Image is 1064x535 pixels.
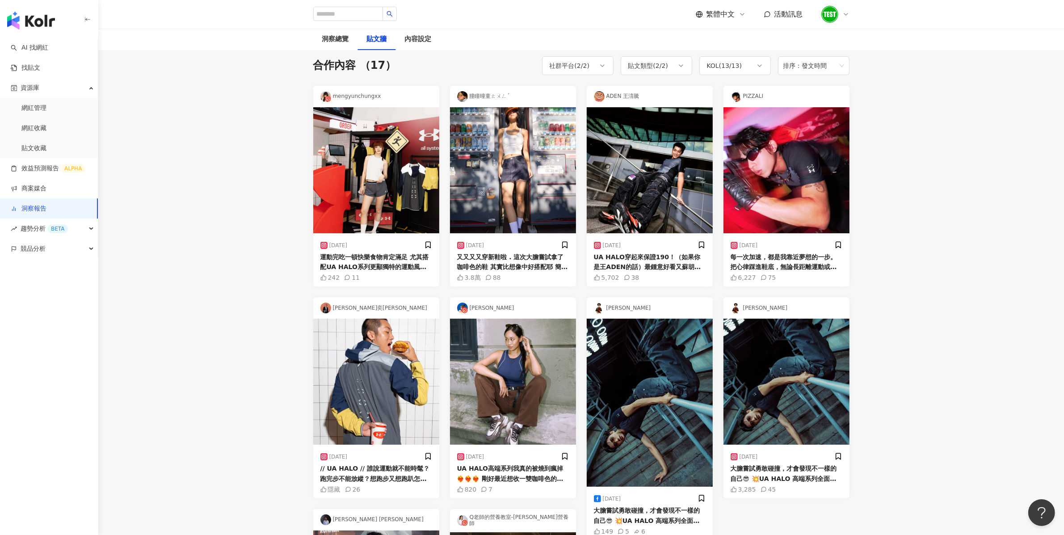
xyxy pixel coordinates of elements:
[587,297,713,319] div: [PERSON_NAME]
[457,274,481,281] div: 3.8萬
[21,239,46,259] span: 競品分析
[320,274,340,281] div: 242
[11,164,85,173] a: 效益預測報告ALPHA
[387,11,393,17] span: search
[594,242,621,249] div: [DATE]
[594,495,621,502] div: [DATE]
[624,274,639,281] div: 38
[21,124,46,133] a: 網紅收藏
[628,60,669,71] div: 貼文類型 ( 2 / 2 )
[11,204,46,213] a: 洞察報告
[761,486,776,493] div: 45
[731,303,741,313] img: KOL Avatar
[587,107,713,233] img: post-image
[313,58,396,73] div: 合作內容 （17）
[485,274,501,281] div: 88
[457,463,569,484] div: UA HALO高端系列我真的被燒到瘋掉❤️‍🔥❤️‍🔥❤️‍🔥 剛好最近想收一雙咖啡色的鞋子！看到HALO RACER直接一眼命中，好喜歡這次的未來感設計， 機能性又很高，讓運動穿搭很輕鬆，風格...
[594,274,619,281] div: 5,702
[594,506,706,526] div: 大膽嘗試勇敢碰撞，才會發現不一樣的自己😎 💥UA HALO 高端系列全面啟動💥 不只可以穿去運動場，也可以走上街頭，甚至走進派對都沒問題！ 上衣整體線條跟版型一套上就有種未來感，無論是單穿還是內...
[7,12,55,29] img: logo
[322,34,349,45] div: 洞察總覽
[405,34,432,45] div: 內容設定
[457,303,468,313] img: KOL Avatar
[320,463,432,484] div: // UA HALO // 誰說運動就不能時髦？跑完步不能放縱？想跑步又想跑趴怎麼辦，很easy的，用UA HALO高端系列，搭配UA SPORTSTYLE，穿搭走運動潮流風絕對不會錯！運動衣除...
[344,274,360,281] div: 11
[457,242,484,249] div: [DATE]
[594,91,605,102] img: KOL Avatar
[594,252,706,272] div: UA HALO穿起來保證190！（如果你是王ADEN的話）最鍾意好看又蘇胡的運動鞋超帥compression T配這雙紅黑HALO要短褲長褲都可以帥，太合我！ 這雙穿起來貼腳弧度給你的動能會讓你...
[367,34,387,45] div: 貼文牆
[313,86,439,107] div: mengyunchungxx
[618,528,629,535] div: 5
[320,514,331,525] img: KOL Avatar
[11,226,17,232] span: rise
[1028,499,1055,526] iframe: Help Scout Beacon - Open
[707,60,742,71] div: KOL ( 13 / 13 )
[313,319,439,445] img: post-image
[457,515,468,526] img: KOL Avatar
[634,528,645,535] div: 6
[707,9,735,19] span: 繁體中文
[21,104,46,113] a: 網紅管理
[774,10,803,18] span: 活動訊息
[313,297,439,319] div: [PERSON_NAME]奕[PERSON_NAME]
[731,274,756,281] div: 6,227
[47,224,68,233] div: BETA
[457,453,484,460] div: [DATE]
[594,528,614,535] div: 149
[731,252,842,272] div: 每一次加速，都是我靠近夢想的一步。 把心律踩進鞋底，無論長距離運動或舞台節奏，我都能穩穩接招。 這次穿上 UNDER ARMOUR 全新 HALO 高端系列，不只是運動裝備，更是一種態度，走在路...
[320,252,432,272] div: 運動完吃一頓快樂食物肯定滿足 尤其搭配UA HALO系列更顯獨特的運動風格 無論是背心或運動短褲或是HALO Racer 充分展現UA專業的機能設計 好穿的同時還兼具了許多時髦的元素 最喜歡這次...
[320,91,331,102] img: KOL Avatar
[587,86,713,107] div: ADEN 王淯騰
[481,486,492,493] div: 7
[320,303,331,313] img: KOL Avatar
[731,463,842,484] div: 大膽嘗試勇敢碰撞，才會發現不一樣的自己😎 💥UA HALO 高端系列全面啟動💥 不只可以穿去運動場，也可以走上街頭，甚至走進派對都沒問題！ 上衣整體線條跟版型一套上就有種未來感，無論是單穿還是內...
[723,86,850,107] div: PIZZALI
[450,86,576,107] div: 朣瞳曈童ㄊㄨㄥˊ
[731,91,741,102] img: KOL Avatar
[723,319,850,445] img: post-image
[450,107,576,233] img: post-image
[320,486,341,493] div: 隱藏
[21,78,39,98] span: 資源庫
[783,57,844,74] span: 排序：發文時間
[723,107,850,233] img: post-image
[21,144,46,153] a: 貼文收藏
[457,252,569,272] div: 又又又又穿新鞋啦 . 這次大膽嘗試拿了咖啡色的鞋 其實比想像中好搭配耶 簡單搭個同色系帽子就很好看 而且這雙UA HALO RACER真的很好穿 Q彈又帶點支撐所以穿起來很舒服！ UA這次有和週...
[821,6,838,23] img: unnamed.png
[345,486,361,493] div: 26
[320,453,348,460] div: [DATE]
[761,274,776,281] div: 75
[450,509,576,532] div: Q老師的營養教室-[PERSON_NAME]營養師
[457,486,477,493] div: 820
[11,43,48,52] a: searchAI 找網紅
[731,242,758,249] div: [DATE]
[450,297,576,319] div: [PERSON_NAME]
[731,453,758,460] div: [DATE]
[21,219,68,239] span: 趨勢分析
[723,297,850,319] div: [PERSON_NAME]
[313,509,439,531] div: [PERSON_NAME] [PERSON_NAME]
[594,303,605,313] img: KOL Avatar
[731,486,756,493] div: 3,285
[11,63,40,72] a: 找貼文
[450,319,576,445] img: post-image
[457,91,468,102] img: KOL Avatar
[313,107,439,233] img: post-image
[320,242,348,249] div: [DATE]
[587,319,713,487] img: post-image
[550,60,590,71] div: 社群平台 ( 2 / 2 )
[11,184,46,193] a: 商案媒合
